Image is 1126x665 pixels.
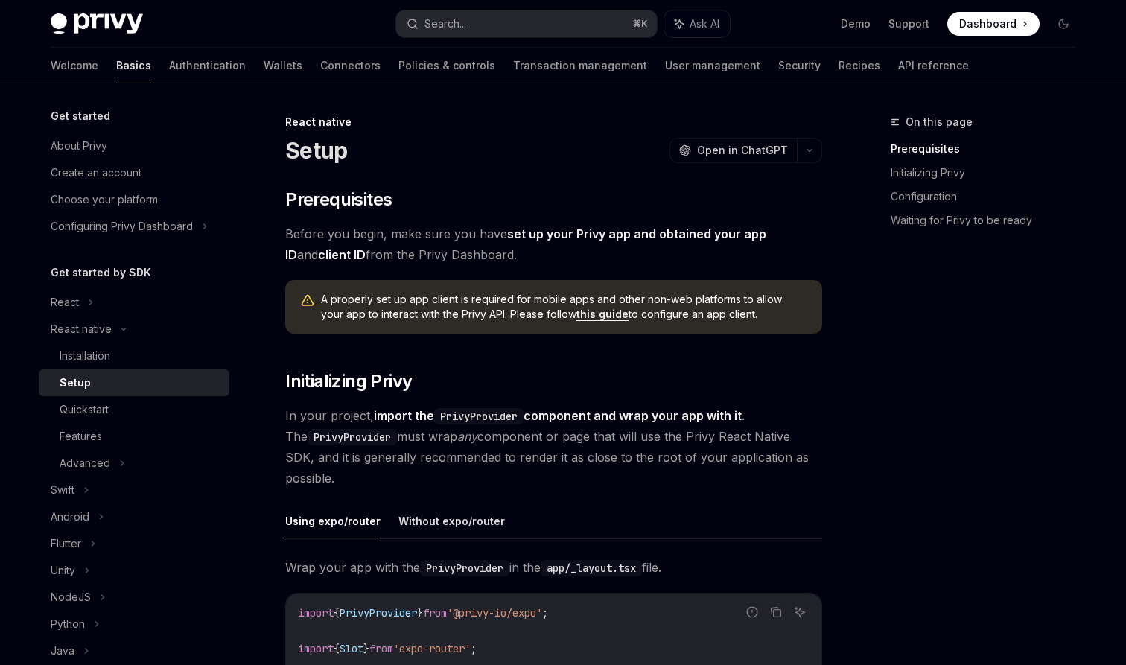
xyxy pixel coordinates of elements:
[891,137,1087,161] a: Prerequisites
[1052,12,1075,36] button: Toggle dark mode
[51,588,91,606] div: NodeJS
[285,115,822,130] div: React native
[39,133,229,159] a: About Privy
[891,161,1087,185] a: Initializing Privy
[669,138,797,163] button: Open in ChatGPT
[340,606,417,620] span: PrivyProvider
[51,137,107,155] div: About Privy
[541,560,642,576] code: app/_layout.tsx
[51,191,158,209] div: Choose your platform
[906,113,973,131] span: On this page
[60,454,110,472] div: Advanced
[513,48,647,83] a: Transaction management
[898,48,969,83] a: API reference
[60,401,109,419] div: Quickstart
[891,209,1087,232] a: Waiting for Privy to be ready
[839,48,880,83] a: Recipes
[51,320,112,338] div: React native
[393,642,471,655] span: 'expo-router'
[39,423,229,450] a: Features
[51,164,141,182] div: Create an account
[39,186,229,213] a: Choose your platform
[39,159,229,186] a: Create an account
[285,137,347,164] h1: Setup
[51,561,75,579] div: Unity
[285,369,412,393] span: Initializing Privy
[51,48,98,83] a: Welcome
[308,429,397,445] code: PrivyProvider
[285,405,822,489] span: In your project, . The must wrap component or page that will use the Privy React Native SDK, and ...
[374,408,742,423] strong: import the component and wrap your app with it
[51,293,79,311] div: React
[766,602,786,622] button: Copy the contents from the code block
[457,429,477,444] em: any
[576,308,629,321] a: this guide
[423,606,447,620] span: from
[420,560,509,576] code: PrivyProvider
[891,185,1087,209] a: Configuration
[51,217,193,235] div: Configuring Privy Dashboard
[51,13,143,34] img: dark logo
[334,642,340,655] span: {
[471,642,477,655] span: ;
[298,642,334,655] span: import
[664,10,730,37] button: Ask AI
[51,481,74,499] div: Swift
[264,48,302,83] a: Wallets
[51,615,85,633] div: Python
[60,347,110,365] div: Installation
[116,48,151,83] a: Basics
[39,343,229,369] a: Installation
[396,10,657,37] button: Search...⌘K
[285,226,766,263] a: set up your Privy app and obtained your app ID
[39,396,229,423] a: Quickstart
[959,16,1017,31] span: Dashboard
[632,18,648,30] span: ⌘ K
[60,374,91,392] div: Setup
[51,107,110,125] h5: Get started
[51,642,74,660] div: Java
[398,48,495,83] a: Policies & controls
[318,247,366,263] a: client ID
[742,602,762,622] button: Report incorrect code
[51,508,89,526] div: Android
[841,16,871,31] a: Demo
[300,293,315,308] svg: Warning
[285,557,822,578] span: Wrap your app with the in the file.
[169,48,246,83] a: Authentication
[947,12,1040,36] a: Dashboard
[285,503,381,538] button: Using expo/router
[434,408,524,424] code: PrivyProvider
[321,292,807,322] span: A properly set up app client is required for mobile apps and other non-web platforms to allow you...
[39,369,229,396] a: Setup
[51,264,151,281] h5: Get started by SDK
[790,602,809,622] button: Ask AI
[285,223,822,265] span: Before you begin, make sure you have and from the Privy Dashboard.
[542,606,548,620] span: ;
[424,15,466,33] div: Search...
[888,16,929,31] a: Support
[285,188,392,211] span: Prerequisites
[320,48,381,83] a: Connectors
[369,642,393,655] span: from
[298,606,334,620] span: import
[778,48,821,83] a: Security
[665,48,760,83] a: User management
[60,427,102,445] div: Features
[417,606,423,620] span: }
[340,642,363,655] span: Slot
[334,606,340,620] span: {
[51,535,81,553] div: Flutter
[447,606,542,620] span: '@privy-io/expo'
[690,16,719,31] span: Ask AI
[697,143,788,158] span: Open in ChatGPT
[398,503,505,538] button: Without expo/router
[363,642,369,655] span: }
